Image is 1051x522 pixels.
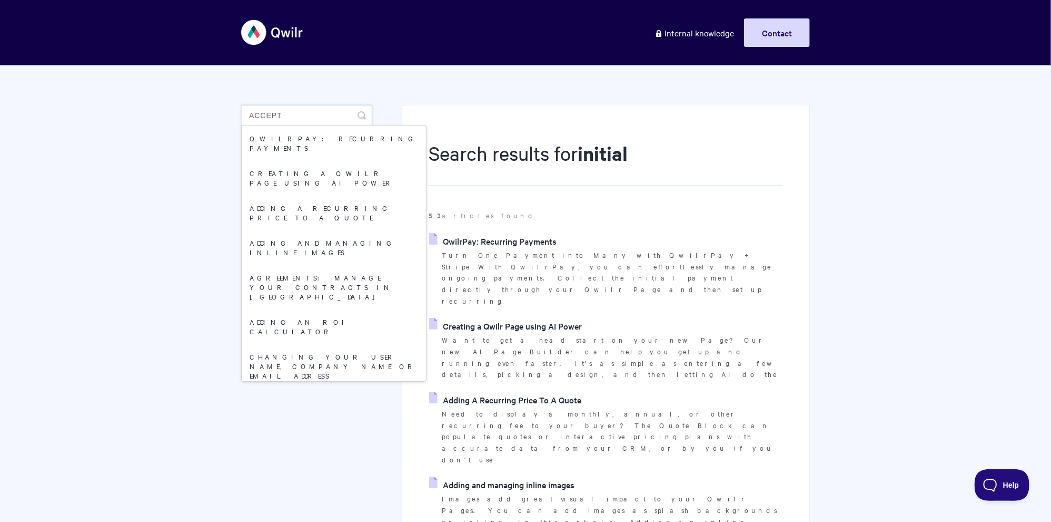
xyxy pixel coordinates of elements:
[429,477,574,492] a: Adding and managing inline images
[241,105,372,126] input: Search
[429,233,557,249] a: QwilrPay: Recurring Payments
[241,13,304,52] img: Qwilr Help Center
[647,18,742,47] a: Internal knowledge
[429,210,442,220] strong: 53
[242,195,426,230] a: Adding A Recurring Price To A Quote
[429,318,582,334] a: Creating a Qwilr Page using AI Power
[429,392,581,408] a: Adding A Recurring Price To A Quote
[242,125,426,160] a: QwilrPay: Recurring Payments
[429,140,783,186] h1: Search results for
[578,140,628,166] strong: initial
[242,160,426,195] a: Creating a Qwilr Page using AI Power
[242,265,426,309] a: Agreements: Manage your Contracts in [GEOGRAPHIC_DATA]
[429,210,783,221] p: articles found
[975,469,1030,501] iframe: Toggle Customer Support
[442,334,783,380] p: Want to get a head start on your new Page? Our new AI Page Builder can help you get up and runnin...
[242,230,426,265] a: Adding and managing inline images
[242,344,426,388] a: Changing your user name, company name or email address
[744,18,810,47] a: Contact
[242,309,426,344] a: Adding an ROI calculator
[442,408,783,466] p: Need to display a monthly, annual, or other recurring fee to your buyer? The Quote Block can popu...
[442,249,783,307] p: Turn One Payment into Many with QwilrPay + Stripe With QwilrPay, you can effortlessly manage ongo...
